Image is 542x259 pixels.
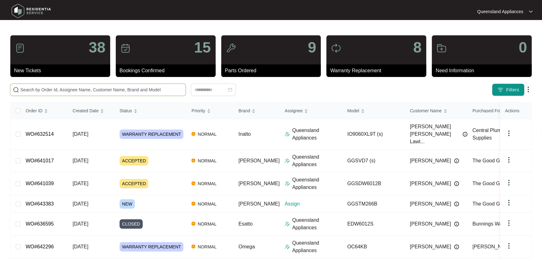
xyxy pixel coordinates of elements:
img: Vercel Logo [192,202,195,206]
th: Created Date [68,103,115,119]
img: dropdown arrow [505,156,513,164]
td: GGSTM266B [342,195,405,213]
img: dropdown arrow [505,242,513,250]
img: Assigner Icon [285,244,290,249]
span: [PERSON_NAME] [238,158,280,163]
td: IO9060XL9T (s) [342,119,405,150]
img: residentia service logo [9,2,53,20]
p: 9 [308,40,316,55]
span: Bunnings Warehouse [473,221,520,226]
img: Vercel Logo [192,222,195,226]
span: NORMAL [195,220,219,228]
span: NORMAL [195,180,219,187]
p: Bookings Confirmed [120,67,216,74]
span: NORMAL [195,157,219,165]
img: dropdown arrow [524,86,532,93]
th: Purchased From [468,103,530,119]
img: Vercel Logo [192,132,195,136]
span: [PERSON_NAME] [238,201,280,206]
th: Model [342,103,405,119]
img: Info icon [463,132,468,137]
img: search-icon [13,87,19,93]
span: The Good Guys [473,158,508,163]
img: dropdown arrow [529,10,533,13]
span: The Good Guys [473,201,508,206]
img: Vercel Logo [192,159,195,162]
span: Esatto [238,221,253,226]
span: [DATE] [73,221,88,226]
a: WO#642296 [26,244,54,249]
img: dropdown arrow [505,129,513,137]
img: Info icon [454,221,459,226]
img: icon [120,43,130,53]
p: Queensland Appliances [292,239,342,254]
a: WO#632514 [26,131,54,137]
span: Central Plumbing Supplies [473,128,511,140]
img: icon [15,43,25,53]
span: [PERSON_NAME] [238,181,280,186]
span: [DATE] [73,201,88,206]
img: Assigner Icon [285,221,290,226]
p: Parts Ordered [225,67,321,74]
span: [PERSON_NAME] [410,157,451,165]
img: Vercel Logo [192,181,195,185]
img: dropdown arrow [505,179,513,186]
span: Brand [238,107,250,114]
th: Status [115,103,187,119]
img: dropdown arrow [505,199,513,206]
th: Assignee [280,103,342,119]
img: icon [226,43,236,53]
span: ACCEPTED [120,179,148,188]
p: Queensland Appliances [292,153,342,168]
span: [DATE] [73,181,88,186]
span: The Good Guys [473,181,508,186]
span: Priority [192,107,205,114]
span: [PERSON_NAME] [410,180,451,187]
img: Assigner Icon [285,132,290,137]
img: icon [331,43,341,53]
th: Priority [187,103,233,119]
td: GGSDW6012B [342,172,405,195]
img: dropdown arrow [505,219,513,227]
p: Need Information [436,67,532,74]
p: New Tickets [14,67,110,74]
span: NORMAL [195,130,219,138]
p: Queensland Appliances [292,176,342,191]
span: Order ID [26,107,43,114]
th: Brand [233,103,280,119]
span: [PERSON_NAME] [473,244,514,249]
span: Customer Name [410,107,442,114]
span: NORMAL [195,243,219,251]
span: CLOSED [120,219,143,229]
img: Assigner Icon [285,158,290,163]
p: Warranty Replacement [330,67,426,74]
span: [PERSON_NAME] [PERSON_NAME] Lawt... [410,123,459,145]
span: WARRANTY REPLACEMENT [120,242,183,251]
p: Assign [285,200,342,208]
a: WO#641017 [26,158,54,163]
span: WARRANTY REPLACEMENT [120,129,183,139]
p: Queensland Appliances [477,8,523,15]
td: GGSVD7 (s) [342,150,405,172]
span: [DATE] [73,131,88,137]
a: WO#643383 [26,201,54,206]
p: 8 [413,40,422,55]
span: Created Date [73,107,99,114]
span: Purchased From [473,107,505,114]
a: WO#636595 [26,221,54,226]
img: Info icon [454,244,459,249]
button: filter iconFilters [492,84,524,96]
p: 0 [519,40,527,55]
p: 38 [89,40,105,55]
img: Assigner Icon [285,181,290,186]
img: Info icon [454,181,459,186]
img: Info icon [454,158,459,163]
a: WO#641039 [26,181,54,186]
span: ACCEPTED [120,156,148,165]
td: OC64KB [342,236,405,258]
p: 15 [194,40,211,55]
span: Filters [506,87,519,93]
img: filter icon [497,87,504,93]
span: Assignee [285,107,303,114]
span: [PERSON_NAME] [410,220,451,228]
